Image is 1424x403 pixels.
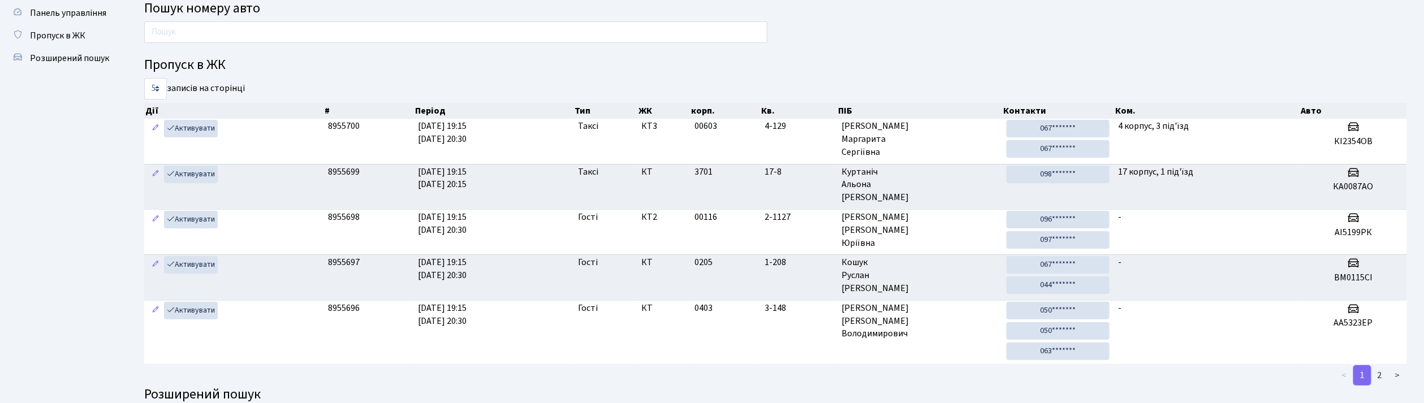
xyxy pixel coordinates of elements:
[765,166,832,179] span: 17-8
[144,57,1407,73] h4: Пропуск в ЖК
[1119,120,1189,132] span: 4 корпус, 3 під'їзд
[418,166,467,191] span: [DATE] 19:15 [DATE] 20:15
[30,52,109,64] span: Розширений пошук
[1388,365,1407,385] a: >
[164,302,218,319] a: Активувати
[1304,136,1403,147] h5: КІ2354ОВ
[328,256,360,268] span: 8955697
[6,24,119,47] a: Пропуск в ЖК
[418,302,467,327] span: [DATE] 19:15 [DATE] 20:30
[144,21,767,43] input: Пошук
[1353,365,1371,385] a: 1
[642,256,685,269] span: КТ
[418,211,467,236] span: [DATE] 19:15 [DATE] 20:30
[578,302,598,315] span: Гості
[6,47,119,70] a: Розширений пошук
[842,256,998,295] span: Кошук Руслан [PERSON_NAME]
[1300,103,1408,119] th: Авто
[1119,256,1122,268] span: -
[149,120,162,137] a: Редагувати
[149,302,162,319] a: Редагувати
[642,166,685,179] span: КТ
[149,256,162,274] a: Редагувати
[1114,103,1300,119] th: Ком.
[1304,318,1403,328] h5: АА5323ЕР
[694,256,713,268] span: 0205
[328,166,360,178] span: 8955699
[690,103,761,119] th: корп.
[328,211,360,223] span: 8955698
[323,103,414,119] th: #
[149,166,162,183] a: Редагувати
[694,211,717,223] span: 00116
[149,211,162,228] a: Редагувати
[144,78,167,99] select: записів на сторінці
[761,103,838,119] th: Кв.
[164,211,218,228] a: Активувати
[144,78,245,99] label: записів на сторінці
[418,120,467,145] span: [DATE] 19:15 [DATE] 20:30
[1119,211,1122,223] span: -
[837,103,1002,119] th: ПІБ
[1304,272,1403,283] h5: ВМ0115СІ
[765,120,832,133] span: 4-129
[144,387,1407,403] h4: Розширений пошук
[842,211,998,250] span: [PERSON_NAME] [PERSON_NAME] Юріївна
[418,256,467,281] span: [DATE] 19:15 [DATE] 20:30
[842,302,998,341] span: [PERSON_NAME] [PERSON_NAME] Володимирович
[1119,166,1194,178] span: 17 корпус, 1 під'їзд
[842,166,998,205] span: Куртаніч Альона [PERSON_NAME]
[578,166,598,179] span: Таксі
[578,120,598,133] span: Таксі
[765,302,832,315] span: 3-148
[414,103,574,119] th: Період
[328,120,360,132] span: 8955700
[1119,302,1122,314] span: -
[765,211,832,224] span: 2-1127
[30,29,85,42] span: Пропуск в ЖК
[578,211,598,224] span: Гості
[1304,227,1403,238] h5: АІ5199РК
[642,120,685,133] span: КТ3
[6,2,119,24] a: Панель управління
[842,120,998,159] span: [PERSON_NAME] Маргарита Сергіївна
[164,166,218,183] a: Активувати
[694,302,713,314] span: 0403
[1371,365,1389,385] a: 2
[637,103,690,119] th: ЖК
[694,120,717,132] span: 00603
[642,302,685,315] span: КТ
[765,256,832,269] span: 1-208
[642,211,685,224] span: КТ2
[30,7,106,19] span: Панель управління
[164,120,218,137] a: Активувати
[328,302,360,314] span: 8955696
[694,166,713,178] span: 3701
[573,103,637,119] th: Тип
[1003,103,1115,119] th: Контакти
[164,256,218,274] a: Активувати
[1304,181,1403,192] h5: КА0087AO
[578,256,598,269] span: Гості
[144,103,323,119] th: Дії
